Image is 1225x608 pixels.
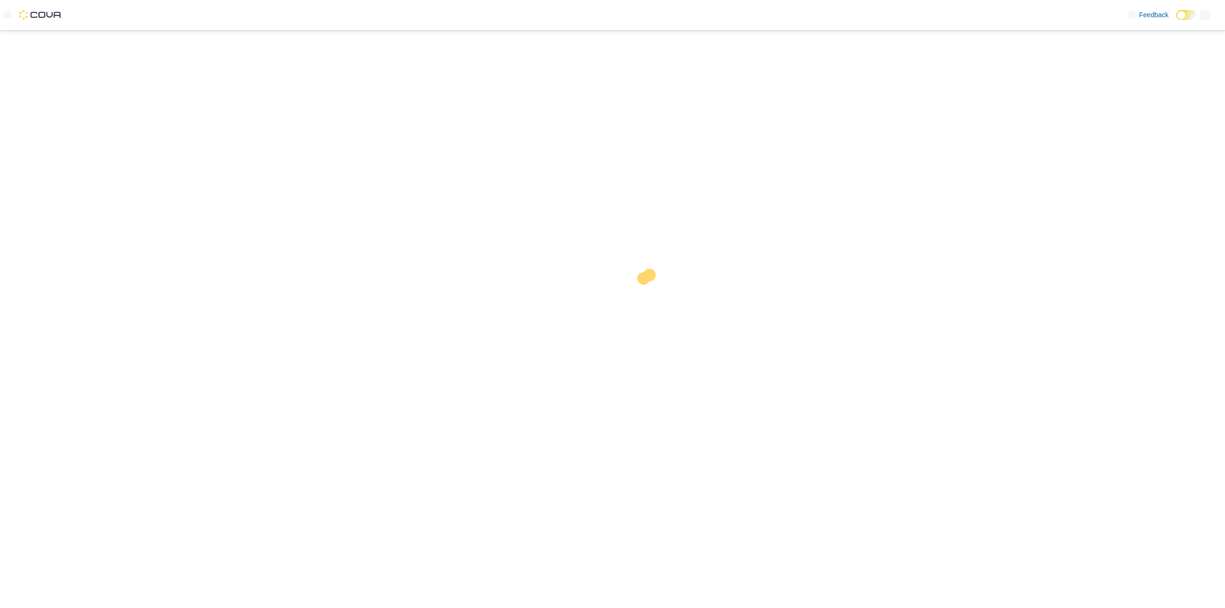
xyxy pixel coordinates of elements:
a: Feedback [1124,5,1172,24]
span: Feedback [1139,10,1169,20]
img: Cova [19,10,62,20]
input: Dark Mode [1176,10,1196,20]
img: cova-loader [612,262,684,333]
